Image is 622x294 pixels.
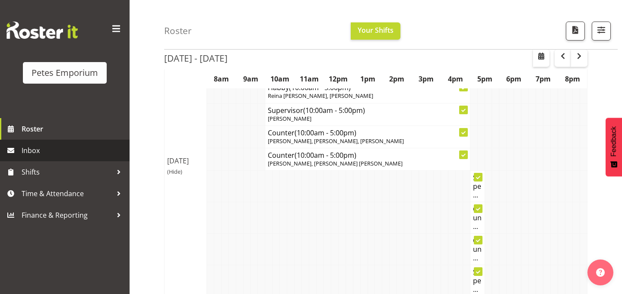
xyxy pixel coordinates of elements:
[268,92,373,100] span: Reina [PERSON_NAME], [PERSON_NAME]
[324,69,353,89] th: 12pm
[206,69,236,89] th: 8am
[22,166,112,178] span: Shifts
[566,22,585,41] button: Download a PDF of the roster according to the set date range.
[22,209,112,222] span: Finance & Reporting
[268,160,403,167] span: [PERSON_NAME], [PERSON_NAME] [PERSON_NAME]
[22,187,112,200] span: Time & Attendance
[533,50,549,67] button: Select a specific date within the roster.
[473,268,482,294] h4: Supe...
[499,69,529,89] th: 6pm
[473,236,482,262] h4: Coun...
[268,137,404,145] span: [PERSON_NAME], [PERSON_NAME], [PERSON_NAME]
[295,69,324,89] th: 11am
[473,205,482,231] h4: Coun...
[606,118,622,176] button: Feedback - Show survey
[610,126,618,156] span: Feedback
[529,69,558,89] th: 7pm
[353,69,382,89] th: 1pm
[592,22,611,41] button: Filter Shifts
[268,115,311,122] span: [PERSON_NAME]
[22,122,125,135] span: Roster
[268,106,467,115] h4: Supervisor
[473,173,482,199] h4: Supe...
[268,128,467,137] h4: Counter
[32,66,98,79] div: Petes Emporium
[164,53,228,64] h2: [DATE] - [DATE]
[382,69,412,89] th: 2pm
[596,268,605,277] img: help-xxl-2.png
[303,106,365,115] span: (10:00am - 5:00pm)
[351,22,400,40] button: Your Shifts
[441,69,470,89] th: 4pm
[470,69,499,89] th: 5pm
[164,26,192,36] h4: Roster
[236,69,265,89] th: 9am
[358,25,394,35] span: Your Shifts
[265,69,295,89] th: 10am
[295,128,356,138] span: (10:00am - 5:00pm)
[412,69,441,89] th: 3pm
[6,22,78,39] img: Rosterit website logo
[22,144,125,157] span: Inbox
[268,151,467,160] h4: Counter
[167,168,182,175] span: (Hide)
[295,150,356,160] span: (10:00am - 5:00pm)
[558,69,587,89] th: 8pm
